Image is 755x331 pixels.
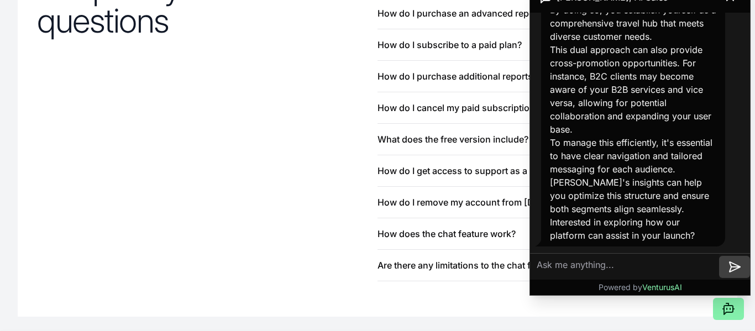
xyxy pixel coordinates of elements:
[377,155,718,186] button: How do I get access to support as a paid customer?
[122,65,186,72] div: Keywords by Traffic
[30,64,39,73] img: tab_domain_overview_orange.svg
[377,29,718,60] button: How do I subscribe to a paid plan?
[377,250,718,281] button: Are there any limitations to the chat feature?
[18,29,27,38] img: website_grey.svg
[377,124,718,155] button: What does the free version include?
[31,18,54,27] div: v 4.0.25
[550,136,716,242] p: To manage this efficiently, it's essential to have clear navigation and tailored messaging for ea...
[377,187,718,218] button: How do I remove my account from [DOMAIN_NAME]?
[599,282,682,293] p: Powered by
[18,18,27,27] img: logo_orange.svg
[29,29,122,38] div: Domain: [DOMAIN_NAME]
[642,282,682,292] span: VenturusAI
[110,64,119,73] img: tab_keywords_by_traffic_grey.svg
[377,61,718,92] button: How do I purchase additional reports as a paid subscriber?
[550,43,716,136] p: This dual approach can also provide cross-promotion opportunities. For instance, B2C clients may ...
[42,65,99,72] div: Domain Overview
[377,218,718,249] button: How does the chat feature work?
[377,92,718,123] button: How do I cancel my paid subscription?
